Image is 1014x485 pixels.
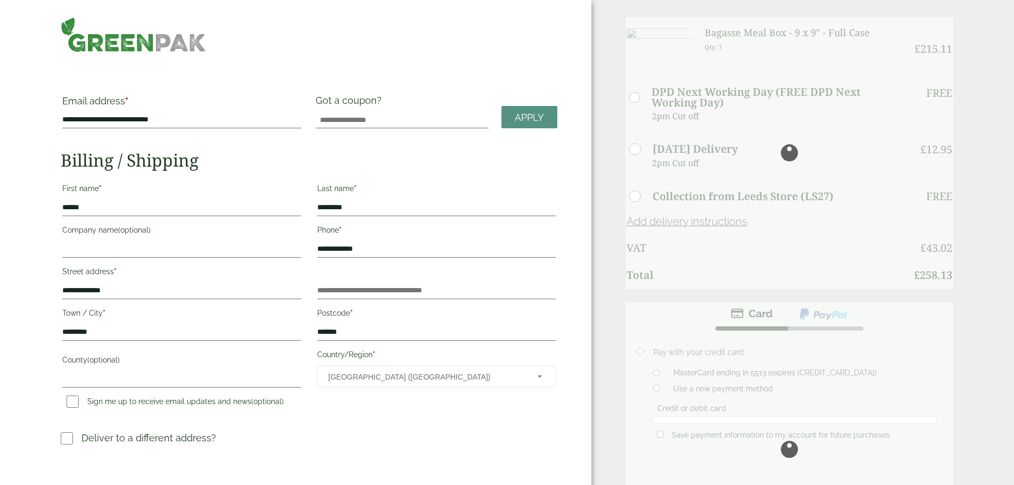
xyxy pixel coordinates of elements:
[62,96,301,111] label: Email address
[354,184,357,193] abbr: required
[317,181,556,199] label: Last name
[251,397,284,406] span: (optional)
[67,396,79,408] input: Sign me up to receive email updates and news(optional)
[501,106,557,129] a: Apply
[103,309,105,317] abbr: required
[62,223,301,241] label: Company name
[62,352,301,371] label: County
[339,226,342,234] abbr: required
[61,150,557,170] h2: Billing / Shipping
[62,264,301,282] label: Street address
[118,226,151,234] span: (optional)
[317,223,556,241] label: Phone
[81,431,216,445] p: Deliver to a different address?
[61,17,206,52] img: GreenPak Supplies
[62,397,288,409] label: Sign me up to receive email updates and news
[62,306,301,324] label: Town / City
[515,112,544,124] span: Apply
[87,356,120,364] span: (optional)
[99,184,102,193] abbr: required
[317,306,556,324] label: Postcode
[125,95,128,106] abbr: required
[317,347,556,365] label: Country/Region
[316,95,386,111] label: Got a coupon?
[114,267,117,276] abbr: required
[317,365,556,388] span: Country/Region
[350,309,353,317] abbr: required
[62,181,301,199] label: First name
[328,366,523,388] span: United Kingdom (UK)
[373,350,375,359] abbr: required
